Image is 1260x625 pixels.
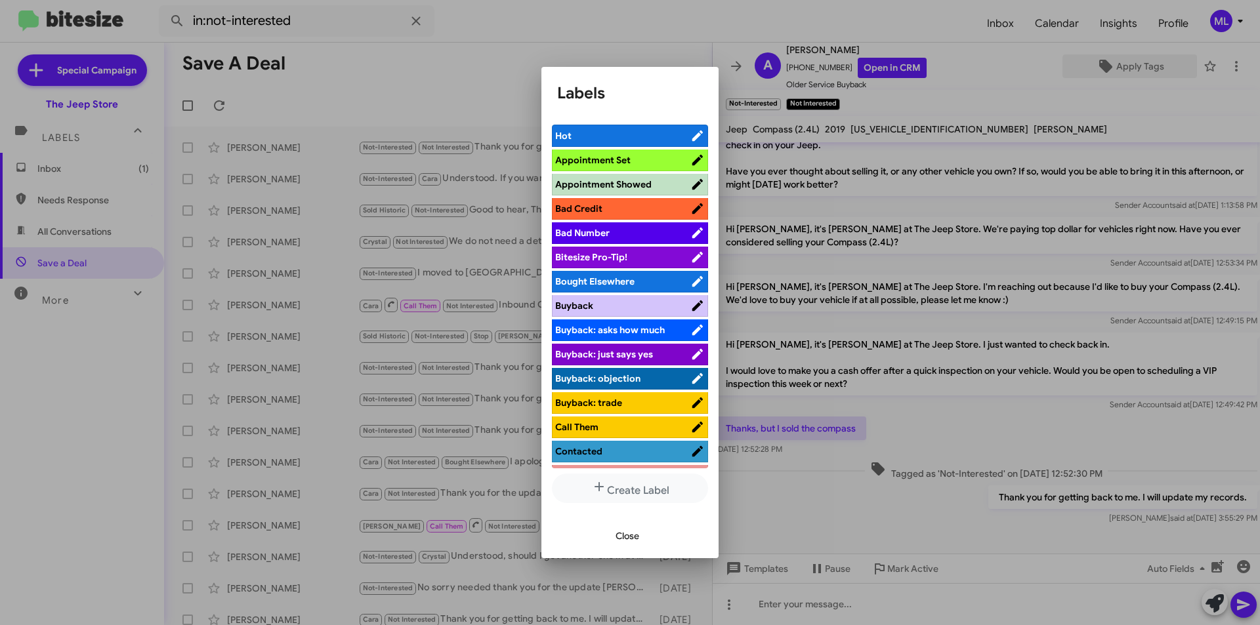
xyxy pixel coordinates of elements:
[552,474,708,503] button: Create Label
[557,83,703,104] h1: Labels
[555,227,610,239] span: Bad Number
[555,178,652,190] span: Appointment Showed
[555,203,602,214] span: Bad Credit
[555,275,635,287] span: Bought Elsewhere
[555,373,640,384] span: Buyback: objection
[605,524,650,548] button: Close
[555,324,665,336] span: Buyback: asks how much
[555,445,602,457] span: Contacted
[555,421,598,433] span: Call Them
[555,154,631,166] span: Appointment Set
[555,397,622,409] span: Buyback: trade
[555,130,572,142] span: Hot
[616,524,639,548] span: Close
[555,251,627,263] span: Bitesize Pro-Tip!
[555,348,653,360] span: Buyback: just says yes
[555,300,593,312] span: Buyback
